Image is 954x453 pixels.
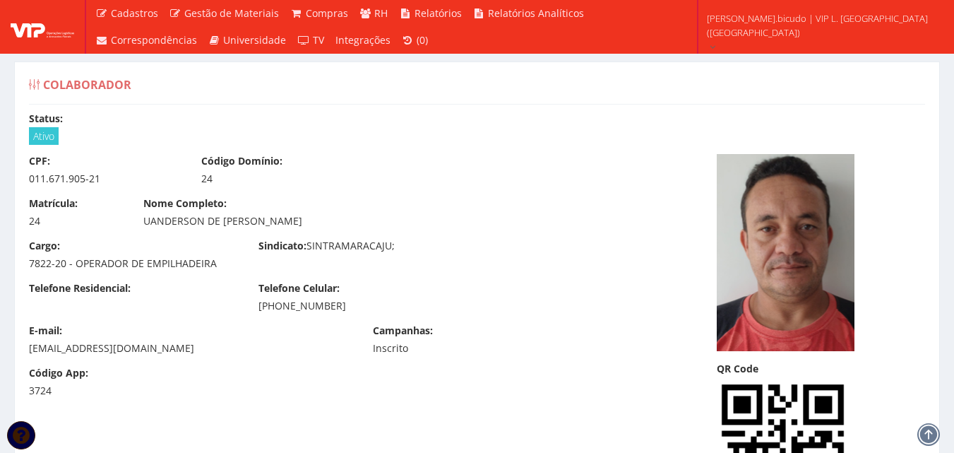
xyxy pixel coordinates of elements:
div: 3724 [29,384,122,398]
img: foto-3x4-17182219556669fc83dc446.png [717,154,854,351]
label: Telefone Celular: [258,281,340,295]
span: (0) [417,33,428,47]
span: Cadastros [111,6,158,20]
div: 24 [29,214,122,228]
label: QR Code [717,362,758,376]
a: Correspondências [90,27,203,54]
label: Campanhas: [373,324,433,338]
label: Matrícula: [29,196,78,211]
label: Código App: [29,366,88,380]
label: E-mail: [29,324,62,338]
label: Cargo: [29,239,60,253]
div: SINTRAMARACAJU; [248,239,477,257]
label: Sindicato: [258,239,306,253]
a: TV [292,27,330,54]
label: Nome Completo: [143,196,227,211]
div: Inscrito [373,341,524,355]
a: Universidade [203,27,292,54]
span: RH [374,6,388,20]
img: logo [11,16,74,37]
label: CPF: [29,154,50,168]
span: [PERSON_NAME].bicudo | VIP L. [GEOGRAPHIC_DATA] ([GEOGRAPHIC_DATA]) [707,11,936,40]
span: Compras [306,6,348,20]
div: 24 [201,172,352,186]
span: Relatórios [415,6,462,20]
div: UANDERSON DE [PERSON_NAME] [143,214,581,228]
span: TV [313,33,324,47]
span: Correspondências [111,33,197,47]
span: Gestão de Materiais [184,6,279,20]
label: Telefone Residencial: [29,281,131,295]
span: Colaborador [43,77,131,93]
div: 7822-20 - OPERADOR DE EMPILHADEIRA [29,257,237,271]
a: Integrações [330,27,396,54]
div: [PHONE_NUMBER] [258,299,467,313]
label: Código Domínio: [201,154,282,168]
a: (0) [396,27,434,54]
span: Ativo [29,127,59,145]
span: Universidade [223,33,286,47]
div: [EMAIL_ADDRESS][DOMAIN_NAME] [29,341,352,355]
label: Status: [29,112,63,126]
span: Relatórios Analíticos [488,6,584,20]
div: 011.671.905-21 [29,172,180,186]
span: Integrações [335,33,390,47]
